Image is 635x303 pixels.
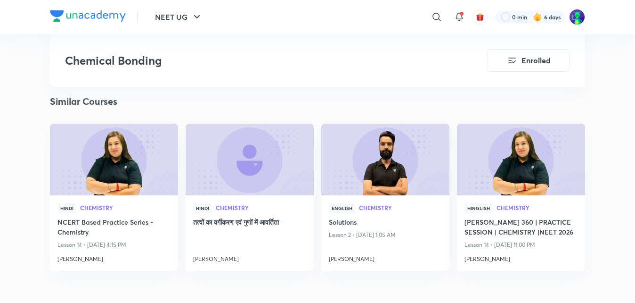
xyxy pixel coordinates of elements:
a: [PERSON_NAME] [329,251,442,263]
a: [PERSON_NAME] [464,251,578,263]
a: new-thumbnail [50,124,178,195]
button: avatar [472,9,488,25]
span: Chemistry [216,205,306,210]
img: Kaushiki Srivastava [569,9,585,25]
a: तत्वों का वर्गीकरण एवं गुणों में आवर्तिता [193,217,306,229]
button: NEET UG [149,8,208,26]
a: Company Logo [50,10,126,24]
img: streak [533,12,542,22]
span: Hinglish [464,203,493,213]
a: Chemistry [359,205,442,211]
img: new-thumbnail [456,123,586,196]
a: new-thumbnail [321,124,449,195]
a: [PERSON_NAME] [193,251,306,263]
a: new-thumbnail [457,124,585,195]
img: avatar [476,13,484,21]
a: [PERSON_NAME] 360 | PRACTICE SESSION | CHEMISTRY |NEET 2026 [464,217,578,239]
p: Lesson 2 • [DATE] 1:05 AM [329,229,442,241]
span: Hindi [57,203,76,213]
img: new-thumbnail [184,123,315,196]
a: Chemistry [497,205,578,211]
span: Chemistry [80,205,171,210]
img: Company Logo [50,10,126,22]
p: Lesson 14 • [DATE] 11:00 PM [464,239,578,251]
a: Chemistry [80,205,171,211]
a: NCERT Based Practice Series - Chemistry [57,217,171,239]
img: new-thumbnail [49,123,179,196]
a: Chemistry [216,205,306,211]
button: Enrolled [487,49,570,72]
span: Chemistry [497,205,578,210]
span: English [329,203,355,213]
h2: Similar Courses [50,94,117,109]
a: new-thumbnail [186,124,314,195]
p: Lesson 14 • [DATE] 4:15 PM [57,239,171,251]
span: Chemistry [359,205,442,210]
h3: Chemical Bonding [65,54,434,67]
span: Hindi [193,203,212,213]
a: Solutions [329,217,442,229]
a: [PERSON_NAME] [57,251,171,263]
img: new-thumbnail [320,123,450,196]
